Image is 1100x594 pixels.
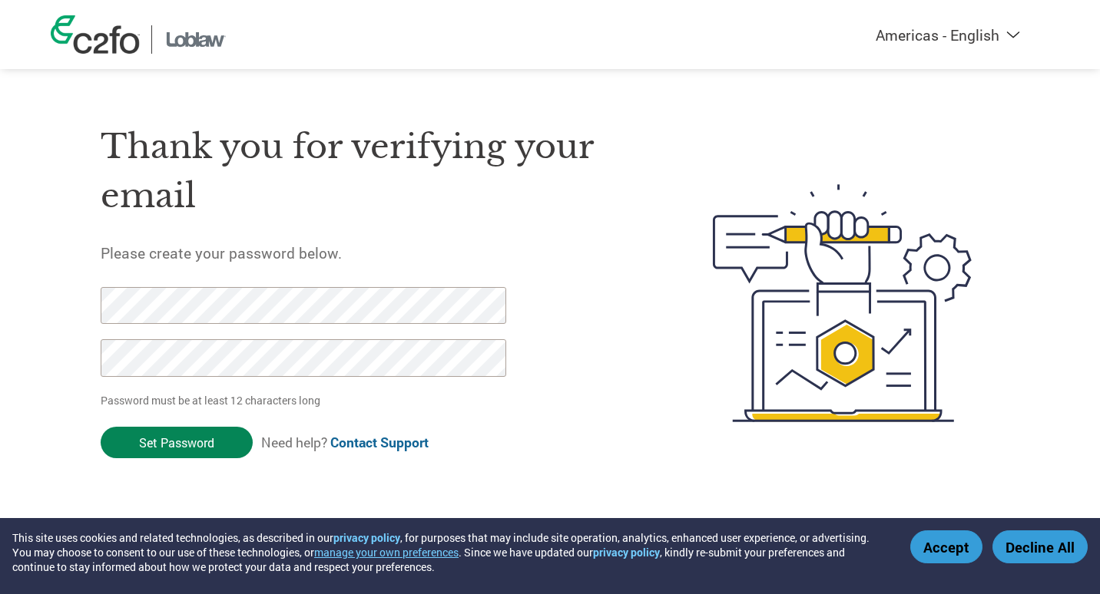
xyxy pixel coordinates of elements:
button: manage your own preferences [314,545,459,559]
button: Decline All [992,530,1088,563]
img: Loblaw [164,25,229,54]
button: Accept [910,530,982,563]
h1: Thank you for verifying your email [101,122,640,221]
p: Password must be at least 12 characters long [101,392,511,408]
input: Set Password [101,427,253,458]
a: privacy policy [333,530,400,545]
div: This site uses cookies and related technologies, as described in our , for purposes that may incl... [12,530,888,574]
span: Need help? [261,434,429,451]
img: c2fo logo [51,15,140,54]
h5: Please create your password below. [101,243,640,262]
img: create-password [685,100,1000,507]
a: privacy policy [593,545,660,559]
a: Contact Support [330,434,429,451]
